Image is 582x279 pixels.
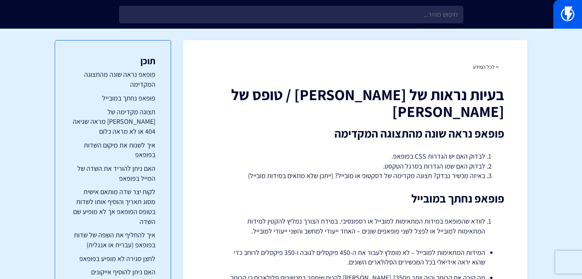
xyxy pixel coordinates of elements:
a: לקוח יצר שדה מותאם אישית מסוג תאריך והוסיף אותו לשדות בטופס הפופאפ אך לא מופיע שם השדה [70,187,155,226]
li: באיזה מכשיר נבדק? תצוגה מקדימה של דסקטופ או מובייל? (ייתכן שלא מתאים במידות מובייל) [225,171,485,181]
a: האם ניתן להוריד את השדה של המייל בפופאפ [70,164,155,183]
h3: תוכן [70,56,155,66]
a: איך להחליף את השפה של שדות בפופאפ (עברית או אנגלית) [70,230,155,250]
li: לבדוק האם יש הגדרות CSS בפופאפ. [225,151,485,161]
h1: בעיות נראות של [PERSON_NAME] / טופס של [PERSON_NAME] [206,86,504,120]
a: תצוגה מקדימה של [PERSON_NAME] מראה שגיאה 404 או לא מראה כלום [70,107,155,136]
a: לחצן סגירה לא מופיע בפופאפ [70,254,155,264]
a: איך לשנות את מיקום השדות בפופאפ [70,140,155,160]
h2: פופאפ נראה שונה מהתצוגה המקדימה [206,127,504,140]
a: פופאפ נראה שונה מהתצוגה המקדימה [70,70,155,89]
a: < לכל המידע [473,63,499,70]
li: המידות המתאימות למובייל – לא מומלץ לעבור את ה-450 פיקסלים לגובה ו-350 פיקסלים לרוחב כדי שהוא יראה... [225,248,485,267]
input: חיפוש מהיר... [119,6,463,23]
h2: פופאפ נחתך במובייל [206,192,504,205]
li: לבדוק האם שמו הגדרות בסרגל הטקסט. [225,161,485,171]
a: פופאפ נחתך במובייל [70,93,155,103]
li: לוודא שהפופאפ במידות המתאימות למובייל או רספונסיבי. במידת הצורך נמליץ להקטין למידות המתאימות למוב... [225,216,485,236]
